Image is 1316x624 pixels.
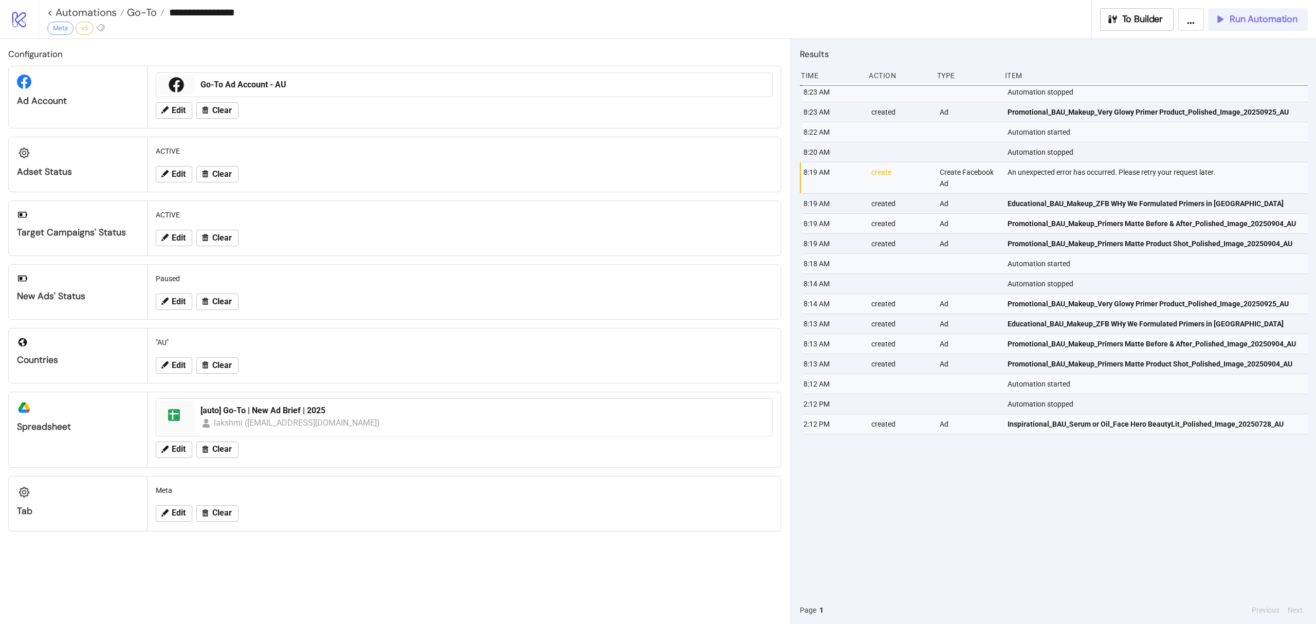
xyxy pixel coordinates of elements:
div: Ad [939,414,999,434]
div: Ad [939,334,999,354]
button: Clear [196,505,239,522]
button: Clear [196,166,239,182]
div: 8:19 AM [802,194,863,213]
div: Type [936,66,997,85]
div: Ad [939,102,999,122]
span: Promotional_BAU_Makeup_Very Glowy Primer Product_Polished_Image_20250925_AU [1008,298,1289,309]
div: 8:13 AM [802,354,863,374]
div: created [870,314,931,334]
a: Promotional_BAU_Makeup_Very Glowy Primer Product_Polished_Image_20250925_AU [1008,102,1303,122]
span: Clear [212,361,232,370]
div: 8:19 AM [802,162,863,193]
a: Promotional_BAU_Makeup_Primers Matte Product Shot_Polished_Image_20250904_AU [1008,354,1303,374]
div: Go-To Ad Account - AU [200,79,766,90]
span: Promotional_BAU_Makeup_Primers Matte Before & After_Polished_Image_20250904_AU [1008,338,1296,350]
button: Edit [156,357,192,374]
a: Educational_BAU_Makeup_ZFB WHy We Formulated Primers in [GEOGRAPHIC_DATA] [1008,314,1303,334]
div: created [870,334,931,354]
button: Next [1285,604,1306,616]
span: Clear [212,233,232,243]
span: Clear [212,170,232,179]
div: Ad Account [17,95,139,107]
a: Promotional_BAU_Makeup_Primers Matte Before & After_Polished_Image_20250904_AU [1008,334,1303,354]
span: Educational_BAU_Makeup_ZFB WHy We Formulated Primers in [GEOGRAPHIC_DATA] [1008,198,1284,209]
div: Meta [152,481,777,500]
div: New Ads' Status [17,290,139,302]
button: 1 [816,604,827,616]
div: created [870,414,931,434]
div: Automation stopped [1007,142,1310,162]
a: Promotional_BAU_Makeup_Primers Matte Before & After_Polished_Image_20250904_AU [1008,214,1303,233]
h2: Configuration [8,47,781,61]
div: Create Facebook Ad [939,162,999,193]
div: Paused [152,269,777,288]
div: ACTIVE [152,205,777,225]
div: Ad [939,194,999,213]
div: 8:23 AM [802,102,863,122]
span: Edit [172,170,186,179]
button: Previous [1249,604,1283,616]
div: lakshmi ([EMAIL_ADDRESS][DOMAIN_NAME]) [214,416,381,429]
span: Edit [172,508,186,518]
a: < Automations [47,7,124,17]
div: 8:13 AM [802,334,863,354]
div: [auto] Go-To | New Ad Brief | 2025 [200,405,766,416]
div: Ad [939,214,999,233]
span: Edit [172,445,186,454]
span: Edit [172,361,186,370]
button: ... [1178,8,1204,31]
div: Ad [939,354,999,374]
div: created [870,102,931,122]
div: created [870,294,931,314]
button: Clear [196,442,239,458]
div: Automation stopped [1007,274,1310,293]
button: To Builder [1100,8,1174,31]
div: Automation stopped [1007,394,1310,414]
button: Clear [196,230,239,246]
div: Tab [17,505,139,517]
a: Go-To [124,7,164,17]
div: create [870,162,931,193]
h2: Results [800,47,1308,61]
span: Edit [172,233,186,243]
div: Meta [47,22,74,35]
button: Run Automation [1208,8,1308,31]
div: Ad [939,314,999,334]
span: Clear [212,508,232,518]
div: Automation stopped [1007,82,1310,102]
div: Time [800,66,861,85]
span: Clear [212,445,232,454]
span: Clear [212,106,232,115]
button: Edit [156,102,192,119]
div: Automation started [1007,254,1310,273]
span: Educational_BAU_Makeup_ZFB WHy We Formulated Primers in [GEOGRAPHIC_DATA] [1008,318,1284,329]
div: 2:12 PM [802,394,863,414]
span: Clear [212,297,232,306]
div: 8:14 AM [802,294,863,314]
a: Inspirational_BAU_Serum or Oil_Face Hero BeautyLit_Polished_Image_20250728_AU [1008,414,1303,434]
div: 8:13 AM [802,314,863,334]
button: Edit [156,293,192,310]
a: Promotional_BAU_Makeup_Primers Matte Product Shot_Polished_Image_20250904_AU [1008,234,1303,253]
span: Edit [172,106,186,115]
div: Automation started [1007,122,1310,142]
div: 8:19 AM [802,214,863,233]
button: Clear [196,102,239,119]
div: 8:14 AM [802,274,863,293]
button: Edit [156,442,192,458]
span: Promotional_BAU_Makeup_Primers Matte Product Shot_Polished_Image_20250904_AU [1008,358,1292,370]
div: Ad [939,294,999,314]
button: Edit [156,505,192,522]
div: ACTIVE [152,141,777,161]
div: Item [1004,66,1308,85]
button: Clear [196,293,239,310]
div: "AU" [152,333,777,352]
div: 8:22 AM [802,122,863,142]
span: Page [800,604,816,616]
button: Edit [156,230,192,246]
span: Promotional_BAU_Makeup_Primers Matte Product Shot_Polished_Image_20250904_AU [1008,238,1292,249]
div: Automation started [1007,374,1310,394]
div: created [870,354,931,374]
div: 8:18 AM [802,254,863,273]
div: 8:20 AM [802,142,863,162]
